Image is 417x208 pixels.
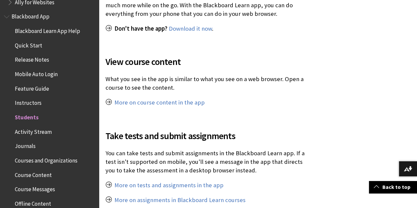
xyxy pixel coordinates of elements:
[114,99,205,106] a: More on course content in the app
[105,24,313,33] p: .
[15,69,58,77] span: Mobile Auto Login
[114,25,167,32] span: Don't have the app?
[15,155,77,164] span: Courses and Organizations
[15,169,52,178] span: Course Content
[15,141,36,150] span: Journals
[15,112,39,121] span: Students
[15,184,55,193] span: Course Messages
[369,181,417,193] a: Back to top
[15,198,51,207] span: Offline Content
[105,75,313,92] p: What you see in the app is similar to what you see on a web browser. Open a course to see the con...
[105,55,313,69] span: View course content
[105,149,313,175] p: You can take tests and submit assignments in the Blackboard Learn app. If a test isn't supported ...
[15,54,49,63] span: Release Notes
[15,98,42,106] span: Instructors
[15,83,49,92] span: Feature Guide
[114,181,223,189] a: More on tests and assignments in the app
[15,126,52,135] span: Activity Stream
[15,25,80,34] span: Blackboard Learn App Help
[169,25,212,33] a: Download it now
[105,129,313,143] span: Take tests and submit assignments
[12,11,49,20] span: Blackboard App
[114,196,246,204] a: More on assignments in Blackboard Learn courses
[15,40,42,49] span: Quick Start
